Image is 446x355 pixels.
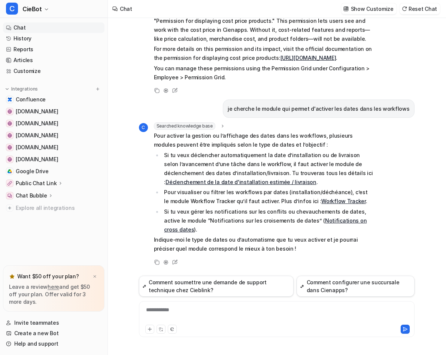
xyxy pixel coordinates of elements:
[17,273,79,280] p: Want $50 off your plan?
[154,64,373,82] p: You can manage these permissions using the Permission Grid under Configuration > Employee > Permi...
[166,179,316,185] a: Déclenchement de la date d'installation estimée / livraison
[164,188,373,206] p: Pour visualiser ou filtrer les workflows par dates (installation/déchéance), c’est le module Work...
[164,151,373,187] p: Si tu veux déclencher automatiquement la date d’installation ou de livraison selon l’avancement d...
[3,106,104,117] a: cienapps.com[DOMAIN_NAME]
[341,3,397,14] button: Show Customize
[3,154,104,165] a: software.ciemetric.com[DOMAIN_NAME]
[3,33,104,44] a: History
[154,7,373,43] p: To allow a user to add or view the cost of a product, you need to assign the "Permission for disp...
[3,130,104,141] a: app.cieblink.com[DOMAIN_NAME]
[16,96,46,103] span: Confluence
[7,169,12,174] img: Google Drive
[11,86,38,92] p: Integrations
[7,97,12,102] img: Confluence
[154,45,373,62] p: For more details on this permission and its impact, visit the official documentation on the permi...
[3,142,104,153] a: ciemetric.com[DOMAIN_NAME]
[48,284,59,290] a: here
[280,55,336,61] a: [URL][DOMAIN_NAME]
[6,204,13,212] img: explore all integrations
[92,274,97,279] img: x
[164,217,367,233] a: Notifications on cross dates
[400,3,440,14] button: Reset Chat
[7,133,12,138] img: app.cieblink.com
[154,235,373,253] p: Indique-moi le type de dates ou d’automatisme que tu veux activer et je pourrai préciser quel mod...
[139,123,148,132] span: C
[351,5,394,13] p: Show Customize
[16,108,58,115] span: [DOMAIN_NAME]
[321,198,366,204] a: Workflow Tracker
[297,276,414,297] button: Comment configurer une succursale dans Cienapps?
[7,109,12,114] img: cienapps.com
[16,192,47,199] p: Chat Bubble
[9,283,98,306] p: Leave a review and get $50 off your plan. Offer valid for 3 more days.
[139,276,294,297] button: Comment soumettre une demande de support technique chez Cieblink?
[7,145,12,150] img: ciemetric.com
[3,85,40,93] button: Integrations
[3,55,104,65] a: Articles
[3,203,104,213] a: Explore all integrations
[16,180,57,187] p: Public Chat Link
[3,44,104,55] a: Reports
[16,132,58,139] span: [DOMAIN_NAME]
[16,202,101,214] span: Explore all integrations
[154,131,373,149] p: Pour activer la gestion ou l’affichage des dates dans les workflows, plusieurs modules peuvent êt...
[16,156,58,163] span: [DOMAIN_NAME]
[4,86,10,92] img: expand menu
[16,144,58,151] span: [DOMAIN_NAME]
[164,207,373,234] p: Si tu veux gérer les notifications sur les conflits ou chevauchements de dates, active le module ...
[120,5,132,13] div: Chat
[228,104,409,113] p: je cherche le module qui permet d'activer les dates dans les workflows
[6,3,18,15] span: C
[16,120,58,127] span: [DOMAIN_NAME]
[22,4,42,14] span: CieBot
[3,118,104,129] a: cieblink.com[DOMAIN_NAME]
[3,66,104,76] a: Customize
[16,168,49,175] span: Google Drive
[7,193,12,198] img: Chat Bubble
[7,157,12,162] img: software.ciemetric.com
[3,166,104,177] a: Google DriveGoogle Drive
[402,6,407,12] img: reset
[3,339,104,349] a: Help and support
[7,121,12,126] img: cieblink.com
[154,122,215,130] span: Searched knowledge base
[95,86,100,92] img: menu_add.svg
[7,181,12,186] img: Public Chat Link
[3,318,104,328] a: Invite teammates
[3,94,104,105] a: ConfluenceConfluence
[343,6,349,12] img: customize
[3,22,104,33] a: Chat
[9,273,15,279] img: star
[3,328,104,339] a: Create a new Bot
